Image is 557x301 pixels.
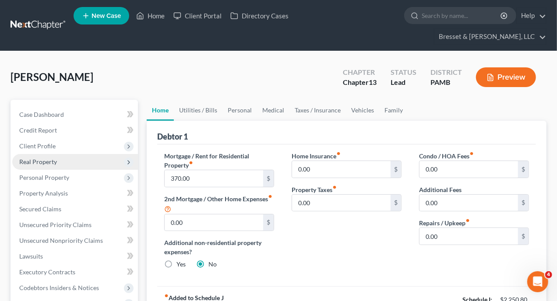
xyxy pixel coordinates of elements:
[19,142,56,150] span: Client Profile
[332,185,337,189] i: fiber_manual_record
[12,201,138,217] a: Secured Claims
[19,268,75,276] span: Executory Contracts
[419,151,474,161] label: Condo / HOA Fees
[19,221,92,228] span: Unsecured Priority Claims
[289,100,346,121] a: Taxes / Insurance
[208,260,217,269] label: No
[164,194,274,214] label: 2nd Mortgage / Other Home Expenses
[19,205,61,213] span: Secured Claims
[12,122,138,138] a: Credit Report
[545,271,552,278] span: 4
[292,161,391,178] input: --
[292,151,341,161] label: Home Insurance
[226,8,293,24] a: Directory Cases
[469,151,474,156] i: fiber_manual_record
[12,264,138,280] a: Executory Contracts
[257,100,289,121] a: Medical
[343,77,377,87] div: Chapter
[391,67,416,77] div: Status
[422,7,502,24] input: Search by name...
[430,77,462,87] div: PAMB
[346,100,379,121] a: Vehicles
[169,8,226,24] a: Client Portal
[263,170,274,187] div: $
[465,218,470,223] i: fiber_manual_record
[517,8,546,24] a: Help
[518,161,529,178] div: $
[12,107,138,122] a: Case Dashboard
[11,70,93,83] span: [PERSON_NAME]
[19,252,43,260] span: Lawsuits
[292,195,391,211] input: --
[92,13,121,19] span: New Case
[157,131,188,142] div: Debtor 1
[19,284,99,291] span: Codebtors Insiders & Notices
[132,8,169,24] a: Home
[12,185,138,201] a: Property Analysis
[527,271,548,292] iframe: Intercom live chat
[164,238,274,256] label: Additional non-residential property expenses?
[518,195,529,211] div: $
[263,214,274,231] div: $
[369,78,377,86] span: 13
[176,260,186,269] label: Yes
[164,151,274,170] label: Mortgage / Rent for Residential Property
[164,294,169,298] i: fiber_manual_record
[518,228,529,245] div: $
[19,174,69,181] span: Personal Property
[476,67,536,87] button: Preview
[19,158,57,165] span: Real Property
[12,248,138,264] a: Lawsuits
[12,217,138,233] a: Unsecured Priority Claims
[434,29,546,45] a: Bresset & [PERSON_NAME], LLC
[379,100,408,121] a: Family
[19,111,64,118] span: Case Dashboard
[222,100,257,121] a: Personal
[19,189,68,197] span: Property Analysis
[391,77,416,87] div: Lead
[391,195,401,211] div: $
[420,228,518,245] input: --
[419,218,470,227] label: Repairs / Upkeep
[19,126,57,134] span: Credit Report
[165,214,263,231] input: --
[420,161,518,178] input: --
[430,67,462,77] div: District
[12,233,138,248] a: Unsecured Nonpriority Claims
[420,195,518,211] input: --
[292,185,337,194] label: Property Taxes
[147,100,174,121] a: Home
[165,170,263,187] input: --
[391,161,401,178] div: $
[268,194,272,199] i: fiber_manual_record
[343,67,377,77] div: Chapter
[174,100,222,121] a: Utilities / Bills
[419,185,462,194] label: Additional Fees
[336,151,341,156] i: fiber_manual_record
[189,161,193,165] i: fiber_manual_record
[19,237,103,244] span: Unsecured Nonpriority Claims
